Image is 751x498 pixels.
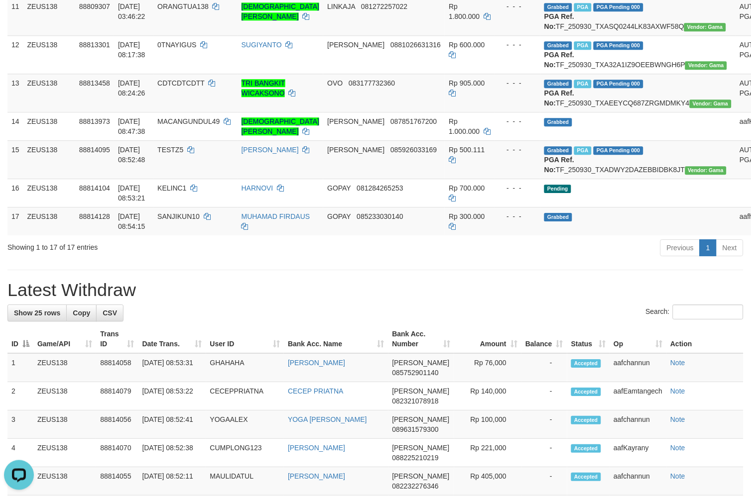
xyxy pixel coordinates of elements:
[671,387,686,395] a: Note
[206,382,284,410] td: CECEPPRIATNA
[390,117,437,125] span: Copy 087851767200 to clipboard
[33,410,96,439] td: ZEUS138
[594,3,643,11] span: PGA Pending
[96,304,124,321] a: CSV
[288,444,345,452] a: [PERSON_NAME]
[392,369,439,377] span: Copy 085752901140 to clipboard
[23,74,75,112] td: ZEUS138
[284,325,388,353] th: Bank Acc. Name: activate to sort column ascending
[118,117,145,135] span: [DATE] 08:47:38
[327,212,351,220] span: GOPAY
[7,112,23,140] td: 14
[349,79,395,87] span: Copy 083177732360 to clipboard
[454,467,521,496] td: Rp 405,000
[521,382,567,410] td: -
[327,117,384,125] span: [PERSON_NAME]
[138,410,206,439] td: [DATE] 08:52:41
[544,146,572,155] span: Grabbed
[392,359,450,367] span: [PERSON_NAME]
[571,359,601,368] span: Accepted
[242,41,282,49] a: SUGIYANTO
[610,439,666,467] td: aafKayrany
[544,12,574,30] b: PGA Ref. No:
[79,41,110,49] span: 88813301
[574,41,592,50] span: Marked by aafsreyleap
[499,116,537,126] div: - - -
[660,239,700,256] a: Previous
[449,184,485,192] span: Rp 700.000
[544,41,572,50] span: Grabbed
[667,325,744,353] th: Action
[242,117,320,135] a: [DEMOGRAPHIC_DATA][PERSON_NAME]
[571,473,601,481] span: Accepted
[138,382,206,410] td: [DATE] 08:53:22
[540,140,736,179] td: TF_250930_TXADWY2DAZEBBIDBK8JT
[7,179,23,207] td: 16
[392,454,439,462] span: Copy 088225210219 to clipboard
[571,416,601,424] span: Accepted
[392,387,450,395] span: [PERSON_NAME]
[671,444,686,452] a: Note
[392,425,439,433] span: Copy 089631579300 to clipboard
[157,212,200,220] span: SANJIKUN10
[454,325,521,353] th: Amount: activate to sort column ascending
[288,472,345,480] a: [PERSON_NAME]
[594,146,643,155] span: PGA Pending
[118,212,145,230] span: [DATE] 08:54:15
[454,353,521,382] td: Rp 76,000
[392,482,439,490] span: Copy 082232276346 to clipboard
[449,117,480,135] span: Rp 1.000.000
[571,444,601,453] span: Accepted
[499,40,537,50] div: - - -
[7,353,33,382] td: 1
[594,41,643,50] span: PGA Pending
[138,467,206,496] td: [DATE] 08:52:11
[388,325,455,353] th: Bank Acc. Number: activate to sort column ascending
[594,80,643,88] span: PGA Pending
[392,444,450,452] span: [PERSON_NAME]
[499,211,537,221] div: - - -
[499,78,537,88] div: - - -
[242,2,320,20] a: [DEMOGRAPHIC_DATA][PERSON_NAME]
[118,146,145,164] span: [DATE] 08:52:48
[499,145,537,155] div: - - -
[7,238,305,252] div: Showing 1 to 17 of 17 entries
[685,61,727,70] span: Vendor URL: https://trx31.1velocity.biz
[544,89,574,107] b: PGA Ref. No:
[138,353,206,382] td: [DATE] 08:53:31
[33,382,96,410] td: ZEUS138
[646,304,744,319] label: Search:
[7,280,744,300] h1: Latest Withdraw
[23,112,75,140] td: ZEUS138
[206,353,284,382] td: GHAHAHA
[567,325,610,353] th: Status: activate to sort column ascending
[449,41,485,49] span: Rp 600.000
[96,467,138,496] td: 88814055
[521,325,567,353] th: Balance: activate to sort column ascending
[610,382,666,410] td: aafEamtangech
[449,79,485,87] span: Rp 905.000
[96,353,138,382] td: 88814058
[673,304,744,319] input: Search:
[454,439,521,467] td: Rp 221,000
[690,100,732,108] span: Vendor URL: https://trx31.1velocity.biz
[521,439,567,467] td: -
[23,207,75,235] td: ZEUS138
[96,439,138,467] td: 88814070
[574,146,592,155] span: Marked by aafseijuro
[327,41,384,49] span: [PERSON_NAME]
[571,388,601,396] span: Accepted
[7,74,23,112] td: 13
[33,353,96,382] td: ZEUS138
[79,184,110,192] span: 88814104
[685,166,727,175] span: Vendor URL: https://trx31.1velocity.biz
[157,41,196,49] span: 0TNAYIGUS
[327,146,384,154] span: [PERSON_NAME]
[7,304,67,321] a: Show 25 rows
[96,382,138,410] td: 88814079
[4,4,34,34] button: Open LiveChat chat widget
[242,184,273,192] a: HARNOVI
[7,35,23,74] td: 12
[33,439,96,467] td: ZEUS138
[79,212,110,220] span: 88814128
